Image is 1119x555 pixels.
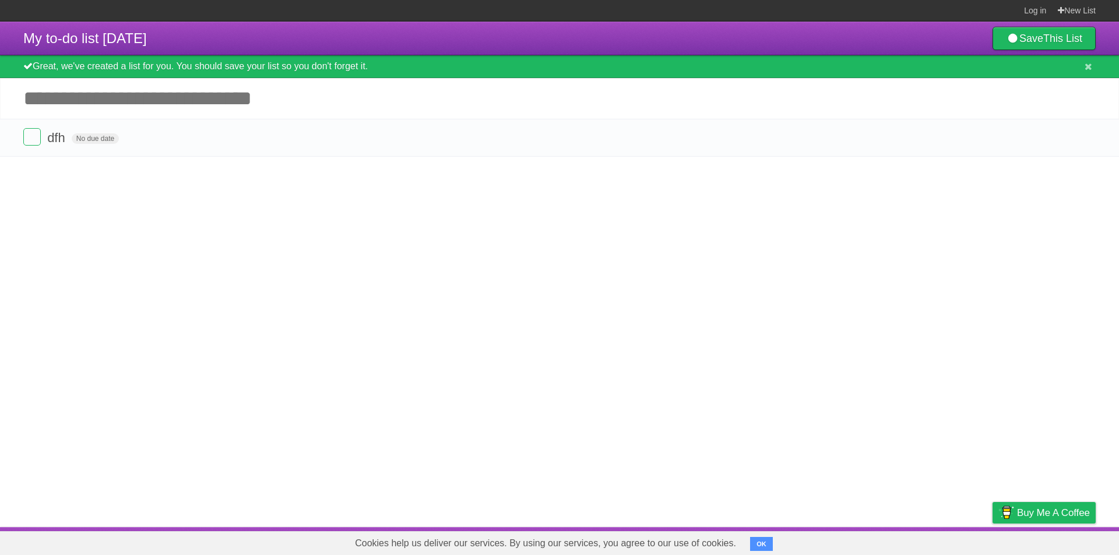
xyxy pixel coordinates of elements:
span: My to-do list [DATE] [23,30,147,46]
img: Buy me a coffee [998,503,1014,522]
a: Buy me a coffee [993,502,1096,524]
a: Developers [876,530,923,552]
a: Terms [938,530,963,552]
b: This List [1043,33,1082,44]
span: dfh [47,130,68,145]
a: SaveThis List [993,27,1096,50]
a: About [838,530,862,552]
label: Done [23,128,41,146]
span: Cookies help us deliver our services. By using our services, you agree to our use of cookies. [343,532,748,555]
a: Suggest a feature [1022,530,1096,552]
button: OK [750,537,773,551]
span: No due date [72,133,119,144]
a: Privacy [977,530,1008,552]
span: Buy me a coffee [1017,503,1090,523]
